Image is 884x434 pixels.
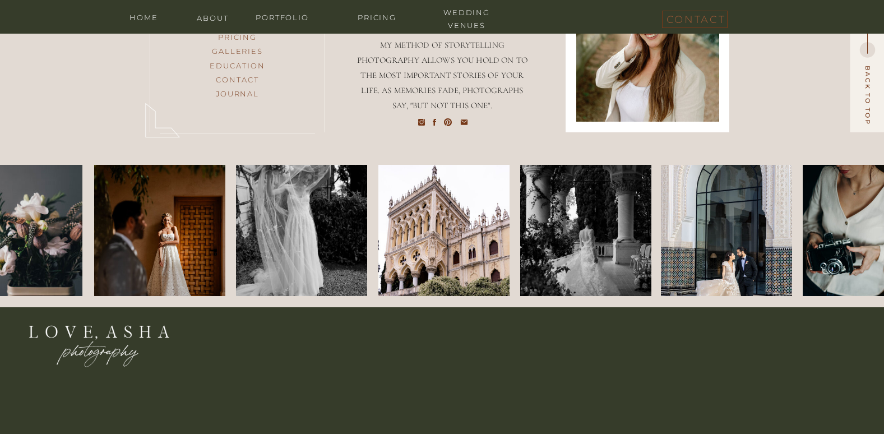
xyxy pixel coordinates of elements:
[192,73,283,87] a: contact
[344,11,411,22] a: Pricing
[192,59,283,73] a: education
[862,65,873,126] a: back to top
[192,87,283,101] a: journal
[192,31,283,45] a: pricing
[192,2,283,16] a: about
[192,45,283,59] a: galleries
[433,6,501,17] a: wedding venues
[249,11,316,22] a: portfolio
[667,11,723,24] a: contact
[122,11,166,22] a: home
[355,38,530,103] p: MY METHOD OF STORYTELLING PHOTOGRAPHY ALLOWS YOU HOLD ON TO THE MOST IMPORTANT STORIES OF YOUR LI...
[191,12,235,22] a: about
[192,16,283,30] a: venues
